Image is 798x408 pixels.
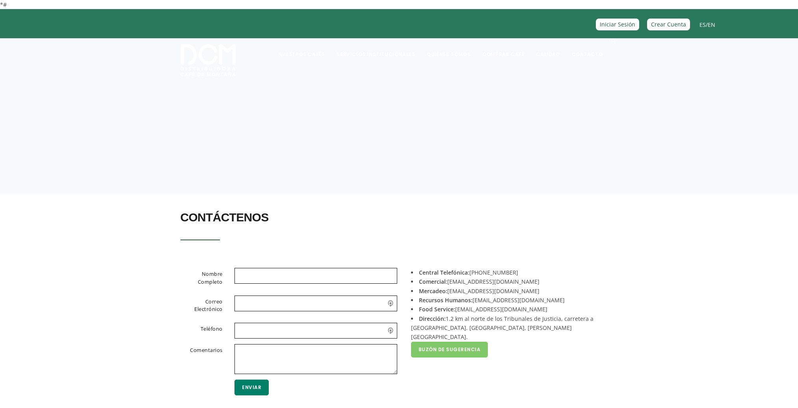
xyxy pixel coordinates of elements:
[411,296,612,305] li: [EMAIL_ADDRESS][DOMAIN_NAME]
[171,344,229,372] label: Comentarios
[411,286,612,296] li: [EMAIL_ADDRESS][DOMAIN_NAME]
[411,305,612,314] li: [EMAIL_ADDRESS][DOMAIN_NAME]
[171,323,229,337] label: Teléfono
[567,39,608,58] a: Contacto
[596,19,639,30] a: Iniciar Sesión
[419,315,446,322] strong: Dirección:
[419,269,469,276] strong: Central Telefónica:
[411,342,488,357] a: Buzón de Sugerencia
[332,39,420,58] a: Servicios Institucionales
[180,206,618,228] h2: Contáctenos
[411,268,612,277] li: [PHONE_NUMBER]
[411,314,612,342] li: 1.2 km al norte de los Tribunales de Justicia, carretera a [GEOGRAPHIC_DATA]. [GEOGRAPHIC_DATA], ...
[273,39,329,58] a: Nuestros Cafés
[411,277,612,286] li: [EMAIL_ADDRESS][DOMAIN_NAME]
[419,296,472,304] strong: Recursos Humanos:
[234,380,269,395] button: Enviar
[171,296,229,316] label: Correo Electrónico
[478,39,529,58] a: Comprar Café
[419,278,447,285] strong: Comercial:
[422,39,475,58] a: Quiénes Somos
[419,287,447,295] strong: Mercadeo:
[708,21,715,28] a: EN
[531,39,564,58] a: Calidad
[699,20,715,29] span: /
[647,19,690,30] a: Crear Cuenta
[419,305,455,313] strong: Food Service:
[171,268,229,288] label: Nombre Completo
[699,21,706,28] a: ES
